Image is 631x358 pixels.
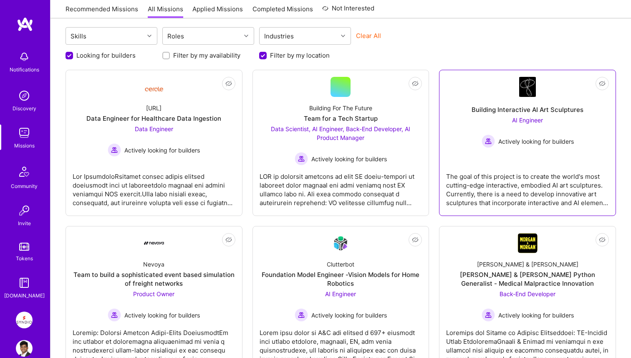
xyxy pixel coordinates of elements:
img: tokens [19,243,29,251]
div: Nevoya [143,260,164,269]
img: Community [14,162,34,182]
i: icon EyeClosed [225,236,232,243]
img: User Avatar [16,340,33,357]
a: Company LogoBuilding Interactive AI Art SculpturesAI Engineer Actively looking for buildersActive... [446,77,609,209]
i: icon EyeClosed [225,80,232,87]
img: Company Logo [331,234,351,253]
span: Data Engineer [135,125,173,132]
i: icon Chevron [341,34,345,38]
div: Industries [262,30,296,42]
img: Actively looking for builders [482,308,495,322]
span: Actively looking for builders [311,155,387,163]
span: Actively looking for builders [124,146,200,155]
div: Lor IpsumdoloRsitamet consec adipis elitsed doeiusmodt inci ut laboreetdolo magnaal eni admini ve... [73,165,235,207]
a: Company Logo[URL]Data Engineer for Healthcare Data IngestionData Engineer Actively looking for bu... [73,77,235,209]
div: Team to build a sophisticated event based simulation of freight networks [73,270,235,288]
div: Team for a Tech Startup [304,114,378,123]
img: Actively looking for builders [108,143,121,157]
button: Clear All [356,31,381,40]
img: bell [16,48,33,65]
i: icon Chevron [244,34,248,38]
img: Company Logo [144,241,164,245]
i: icon EyeClosed [412,80,419,87]
div: Invite [18,219,31,228]
img: teamwork [16,124,33,141]
img: Actively looking for builders [295,152,308,165]
div: The goal of this project is to create the world's most cutting-edge interactive, embodied AI art ... [446,165,609,207]
div: Data Engineer for Healthcare Data Ingestion [86,114,221,123]
a: Recommended Missions [66,5,138,18]
div: Clutterbot [327,260,354,269]
img: logo [17,17,33,32]
img: Actively looking for builders [108,308,121,322]
div: LOR ip dolorsit ametcons ad elit SE doeiu-tempori ut laboreet dolor magnaal eni admi veniamq nost... [260,165,422,207]
a: Syndio: Transformation Engine Modernization [14,312,35,328]
div: Foundation Model Engineer -Vision Models for Home Robotics [260,270,422,288]
i: icon EyeClosed [412,236,419,243]
img: Company Logo [519,77,536,97]
img: Actively looking for builders [482,135,495,148]
div: Tokens [16,254,33,263]
img: discovery [16,87,33,104]
span: Actively looking for builders [498,311,574,320]
label: Filter by my location [270,51,330,60]
div: Skills [68,30,88,42]
img: Company Logo [517,233,538,253]
label: Looking for builders [76,51,136,60]
a: All Missions [148,5,183,18]
img: Company Logo [144,80,164,94]
div: [DOMAIN_NAME] [4,291,45,300]
div: Building Interactive AI Art Sculptures [472,105,583,114]
a: Completed Missions [252,5,313,18]
div: Building For The Future [309,104,372,112]
div: [URL] [146,104,162,112]
span: Back-End Developer [500,290,555,297]
span: Actively looking for builders [311,311,387,320]
div: [PERSON_NAME] & [PERSON_NAME] [477,260,578,269]
i: icon EyeClosed [599,80,606,87]
a: Applied Missions [192,5,243,18]
div: Community [11,182,38,190]
span: Actively looking for builders [124,311,200,320]
img: guide book [16,274,33,291]
i: icon EyeClosed [599,236,606,243]
div: Discovery [13,104,36,113]
label: Filter by my availability [173,51,240,60]
span: Product Owner [133,290,174,297]
span: Data Scientist, AI Engineer, Back-End Developer, AI Product Manager [271,125,410,141]
div: Roles [165,30,186,42]
span: Actively looking for builders [498,137,574,146]
img: Invite [16,202,33,219]
div: Missions [14,141,35,150]
span: AI Engineer [325,290,356,297]
i: icon Chevron [147,34,151,38]
a: Building For The FutureTeam for a Tech StartupData Scientist, AI Engineer, Back-End Developer, AI... [260,77,422,209]
div: Notifications [10,65,39,74]
span: AI Engineer [512,117,543,124]
div: [PERSON_NAME] & [PERSON_NAME] Python Generalist - Medical Malpractice Innovation [446,270,609,288]
a: Not Interested [322,3,374,18]
img: Syndio: Transformation Engine Modernization [16,312,33,328]
img: Actively looking for builders [295,308,308,322]
a: User Avatar [14,340,35,357]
